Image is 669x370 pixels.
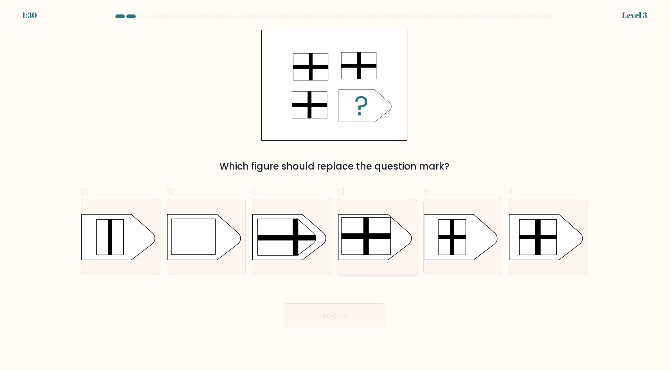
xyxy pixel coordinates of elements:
span: a. [81,183,90,198]
span: e. [423,183,432,198]
button: Next [284,303,385,328]
span: f. [509,183,514,198]
span: b. [167,183,176,198]
div: Which figure should replace the question mark? [86,159,583,173]
div: 1:30 [22,9,37,21]
div: Level 3 [622,9,647,21]
span: c. [252,183,261,198]
span: d. [338,183,347,198]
